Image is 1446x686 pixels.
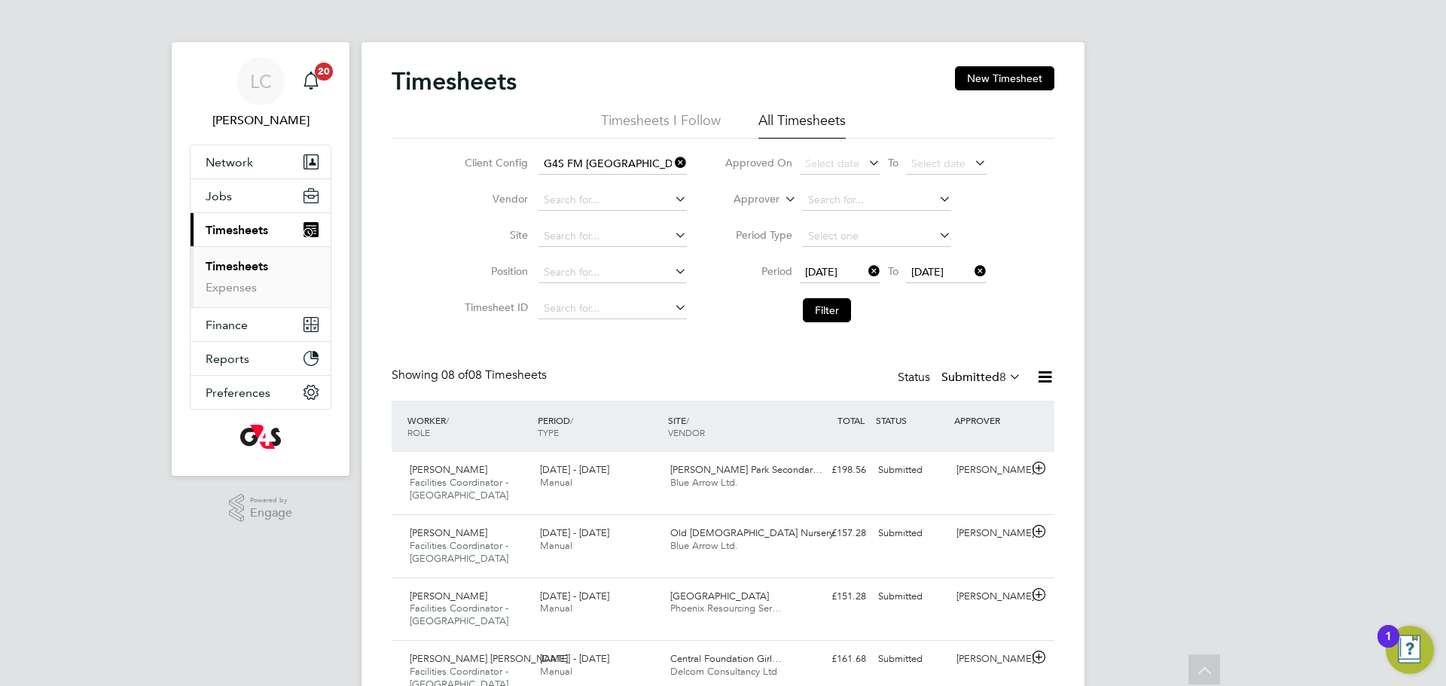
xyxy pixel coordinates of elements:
[803,190,951,211] input: Search for...
[206,223,268,237] span: Timesheets
[725,228,792,242] label: Period Type
[315,63,333,81] span: 20
[670,539,738,552] span: Blue Arrow Ltd.
[883,261,903,281] span: To
[837,414,865,426] span: TOTAL
[240,425,281,449] img: g4s-logo-retina.png
[407,426,430,438] span: ROLE
[250,507,292,520] span: Engage
[911,265,944,279] span: [DATE]
[460,300,528,314] label: Timesheet ID
[460,192,528,206] label: Vendor
[191,376,331,409] button: Preferences
[206,318,248,332] span: Finance
[206,189,232,203] span: Jobs
[540,476,572,489] span: Manual
[460,156,528,169] label: Client Config
[460,228,528,242] label: Site
[670,652,782,665] span: Central Foundation Girl…
[670,602,782,614] span: Phoenix Resourcing Ser…
[540,539,572,552] span: Manual
[664,407,795,446] div: SITE
[872,521,950,546] div: Submitted
[911,157,966,170] span: Select date
[670,463,822,476] span: [PERSON_NAME] Park Secondar…
[540,665,572,678] span: Manual
[950,407,1029,434] div: APPROVER
[725,156,792,169] label: Approved On
[794,647,872,672] div: £161.68
[950,521,1029,546] div: [PERSON_NAME]
[670,590,769,602] span: [GEOGRAPHIC_DATA]
[540,652,609,665] span: [DATE] - [DATE]
[538,262,687,283] input: Search for...
[883,153,903,172] span: To
[206,155,253,169] span: Network
[250,494,292,507] span: Powered by
[534,407,664,446] div: PERIOD
[540,526,609,539] span: [DATE] - [DATE]
[712,192,779,207] label: Approver
[538,298,687,319] input: Search for...
[206,259,268,273] a: Timesheets
[540,602,572,614] span: Manual
[410,526,487,539] span: [PERSON_NAME]
[410,652,568,665] span: [PERSON_NAME] [PERSON_NAME]
[191,145,331,178] button: Network
[601,111,721,139] li: Timesheets I Follow
[725,264,792,278] label: Period
[570,414,573,426] span: /
[898,367,1024,389] div: Status
[668,426,705,438] span: VENDOR
[206,280,257,294] a: Expenses
[392,66,517,96] h2: Timesheets
[191,179,331,212] button: Jobs
[250,72,272,91] span: LC
[538,190,687,211] input: Search for...
[190,111,331,130] span: Lilingxi Chen
[460,264,528,278] label: Position
[1385,636,1392,656] div: 1
[955,66,1054,90] button: New Timesheet
[872,584,950,609] div: Submitted
[538,154,687,175] input: Search for...
[538,426,559,438] span: TYPE
[805,157,859,170] span: Select date
[190,425,331,449] a: Go to home page
[670,526,834,539] span: Old [DEMOGRAPHIC_DATA] Nursery
[191,308,331,341] button: Finance
[410,463,487,476] span: [PERSON_NAME]
[794,584,872,609] div: £151.28
[392,367,550,383] div: Showing
[191,213,331,246] button: Timesheets
[538,226,687,247] input: Search for...
[206,386,270,400] span: Preferences
[872,407,950,434] div: STATUS
[190,57,331,130] a: LC[PERSON_NAME]
[670,665,777,678] span: Delcom Consultancy Ltd
[191,246,331,307] div: Timesheets
[794,521,872,546] div: £157.28
[803,226,951,247] input: Select one
[410,539,508,565] span: Facilities Coordinator - [GEOGRAPHIC_DATA]
[950,458,1029,483] div: [PERSON_NAME]
[446,414,449,426] span: /
[229,494,293,523] a: Powered byEngage
[803,298,851,322] button: Filter
[410,476,508,502] span: Facilities Coordinator - [GEOGRAPHIC_DATA]
[758,111,846,139] li: All Timesheets
[540,590,609,602] span: [DATE] - [DATE]
[172,42,349,476] nav: Main navigation
[410,590,487,602] span: [PERSON_NAME]
[191,342,331,375] button: Reports
[1386,626,1434,674] button: Open Resource Center, 1 new notification
[670,476,738,489] span: Blue Arrow Ltd.
[206,352,249,366] span: Reports
[794,458,872,483] div: £198.56
[941,370,1021,385] label: Submitted
[540,463,609,476] span: [DATE] - [DATE]
[404,407,534,446] div: WORKER
[441,367,468,383] span: 08 of
[872,458,950,483] div: Submitted
[950,584,1029,609] div: [PERSON_NAME]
